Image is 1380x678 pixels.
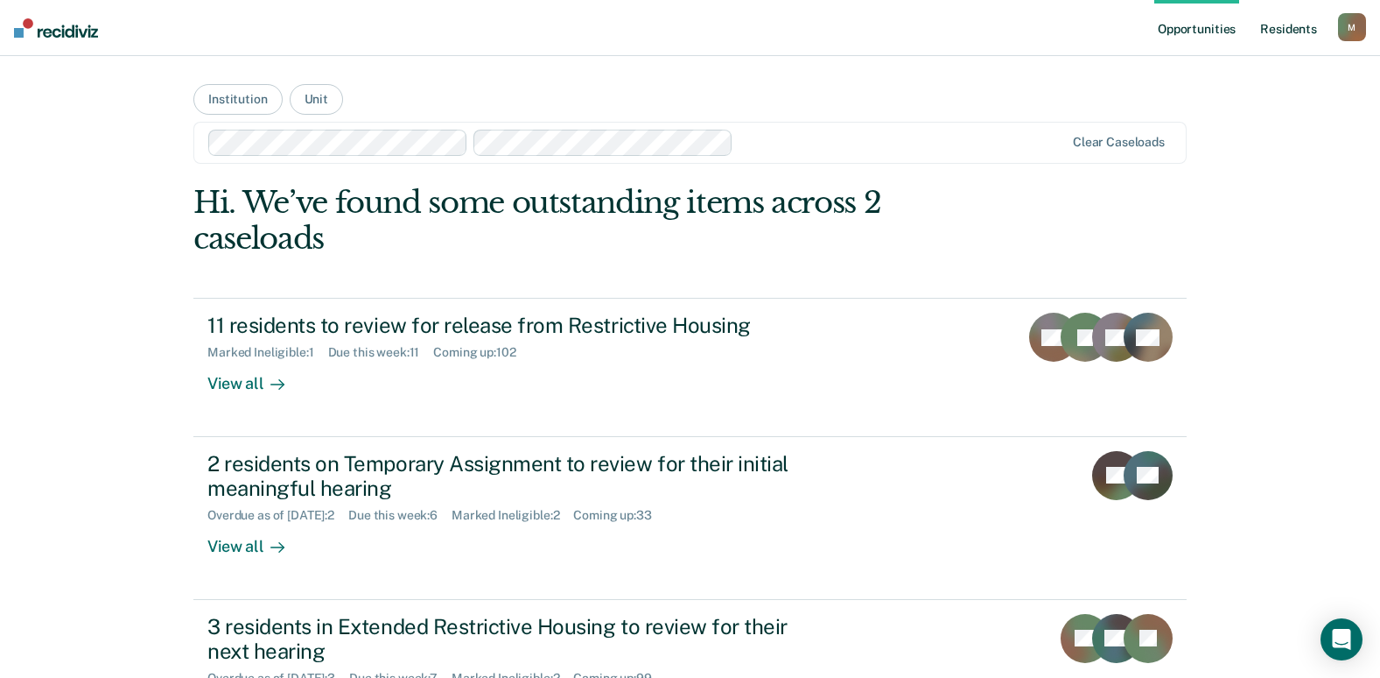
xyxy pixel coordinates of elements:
[433,345,529,360] div: Coming up : 102
[193,298,1187,436] a: 11 residents to review for release from Restrictive HousingMarked Ineligible:1Due this week:11Com...
[290,84,343,115] button: Unit
[207,614,822,665] div: 3 residents in Extended Restrictive Housing to review for their next hearing
[193,84,282,115] button: Institution
[193,185,988,257] div: Hi. We’ve found some outstanding items across 2 caseloads
[207,345,327,360] div: Marked Ineligible : 1
[207,523,305,557] div: View all
[207,360,305,394] div: View all
[193,437,1187,600] a: 2 residents on Temporary Assignment to review for their initial meaningful hearingOverdue as of [...
[1320,618,1362,660] div: Open Intercom Messenger
[207,451,822,502] div: 2 residents on Temporary Assignment to review for their initial meaningful hearing
[452,508,573,523] div: Marked Ineligible : 2
[328,345,434,360] div: Due this week : 11
[348,508,452,523] div: Due this week : 6
[1338,13,1366,41] button: M
[1073,135,1165,150] div: Clear caseloads
[573,508,665,523] div: Coming up : 33
[14,18,98,38] img: Recidiviz
[207,313,822,338] div: 11 residents to review for release from Restrictive Housing
[207,508,348,523] div: Overdue as of [DATE] : 2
